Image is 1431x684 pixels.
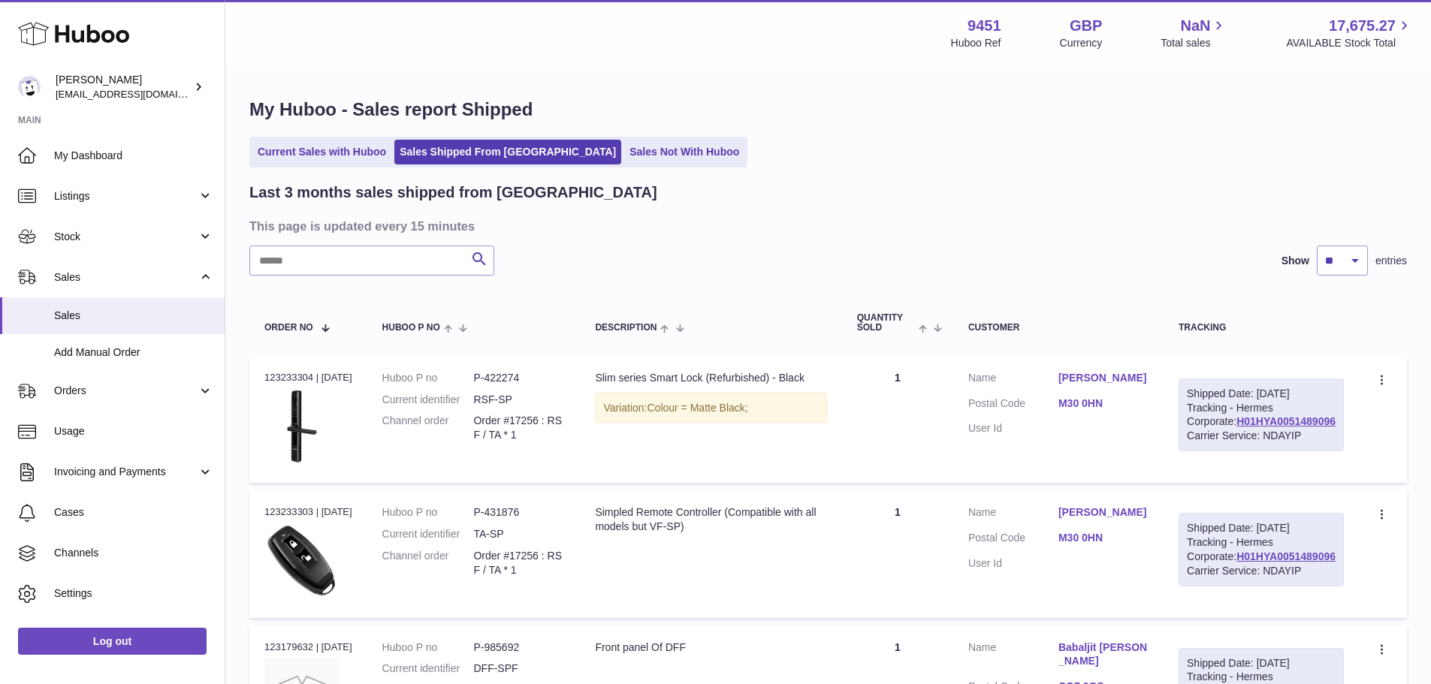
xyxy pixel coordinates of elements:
[968,396,1058,414] dt: Postal Code
[1179,323,1344,333] div: Tracking
[382,640,474,655] dt: Huboo P no
[842,490,953,617] td: 1
[264,323,313,333] span: Order No
[595,505,826,534] div: Simpled Remote Controller (Compatible with all models but VF-SP)
[595,640,826,655] div: Front panel Of DFF
[1058,640,1149,669] a: Babaljit [PERSON_NAME]
[1187,387,1336,401] div: Shipped Date: [DATE]
[1161,16,1227,50] a: NaN Total sales
[968,371,1058,389] dt: Name
[382,371,474,385] dt: Huboo P no
[382,527,474,541] dt: Current identifier
[473,414,565,442] dd: Order #17256 : RSF / TA * 1
[54,149,213,163] span: My Dashboard
[1329,16,1396,36] span: 17,675.27
[647,402,747,414] span: Colour = Matte Black;
[54,189,198,203] span: Listings
[473,527,565,541] dd: TA-SP
[264,389,340,464] img: SF-featured-image-1.png
[1180,16,1210,36] span: NaN
[1286,36,1413,50] span: AVAILABLE Stock Total
[951,36,1001,50] div: Huboo Ref
[968,556,1058,571] dt: User Id
[473,661,565,676] dd: DFF-SPF
[1187,564,1336,578] div: Carrier Service: NDAYIP
[1058,371,1149,385] a: [PERSON_NAME]
[264,505,352,519] div: 123233303 | [DATE]
[382,661,474,676] dt: Current identifier
[1070,16,1102,36] strong: GBP
[54,465,198,479] span: Invoicing and Payments
[382,393,474,407] dt: Current identifier
[595,323,657,333] span: Description
[624,140,744,164] a: Sales Not With Huboo
[473,393,565,407] dd: RSF-SP
[56,73,191,101] div: [PERSON_NAME]
[1187,521,1336,535] div: Shipped Date: [DATE]
[1058,396,1149,411] a: M30 0HN
[1060,36,1103,50] div: Currency
[18,628,207,655] a: Log out
[249,218,1403,234] h3: This page is updated every 15 minutes
[252,140,391,164] a: Current Sales with Huboo
[473,549,565,577] dd: Order #17256 : RSF / TA * 1
[1058,531,1149,545] a: M30 0HN
[1282,254,1309,268] label: Show
[249,182,657,203] h2: Last 3 months sales shipped from [GEOGRAPHIC_DATA]
[968,531,1058,549] dt: Postal Code
[264,524,340,599] img: TA-featured-image.png
[1179,378,1344,452] div: Tracking - Hermes Corporate:
[264,371,352,384] div: 123233304 | [DATE]
[473,505,565,520] dd: P-431876
[968,16,1001,36] strong: 9451
[54,345,213,360] span: Add Manual Order
[842,356,953,483] td: 1
[264,640,352,654] div: 123179632 | [DATE]
[54,384,198,398] span: Orders
[473,640,565,655] dd: P-985692
[54,309,213,323] span: Sales
[54,230,198,244] span: Stock
[249,98,1407,122] h1: My Huboo - Sales report Shipped
[1375,254,1407,268] span: entries
[473,371,565,385] dd: P-422274
[1187,429,1336,443] div: Carrier Service: NDAYIP
[382,323,440,333] span: Huboo P no
[968,505,1058,523] dt: Name
[1286,16,1413,50] a: 17,675.27 AVAILABLE Stock Total
[382,505,474,520] dt: Huboo P no
[382,549,474,577] dt: Channel order
[595,371,826,385] div: Slim series Smart Lock (Refurbished) - Black
[382,414,474,442] dt: Channel order
[595,393,826,423] div: Variation:
[54,586,213,601] span: Settings
[1236,550,1336,562] a: H01HYA0051489096
[1187,656,1336,670] div: Shipped Date: [DATE]
[1236,415,1336,427] a: H01HYA0051489096
[968,323,1149,333] div: Customer
[968,421,1058,435] dt: User Id
[54,546,213,560] span: Channels
[394,140,621,164] a: Sales Shipped From [GEOGRAPHIC_DATA]
[56,88,221,100] span: [EMAIL_ADDRESS][DOMAIN_NAME]
[968,640,1058,673] dt: Name
[857,313,915,333] span: Quantity Sold
[18,76,41,98] img: internalAdmin-9451@internal.huboo.com
[1058,505,1149,520] a: [PERSON_NAME]
[1179,513,1344,586] div: Tracking - Hermes Corporate:
[54,505,213,520] span: Cases
[1161,36,1227,50] span: Total sales
[54,424,213,438] span: Usage
[54,270,198,285] span: Sales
